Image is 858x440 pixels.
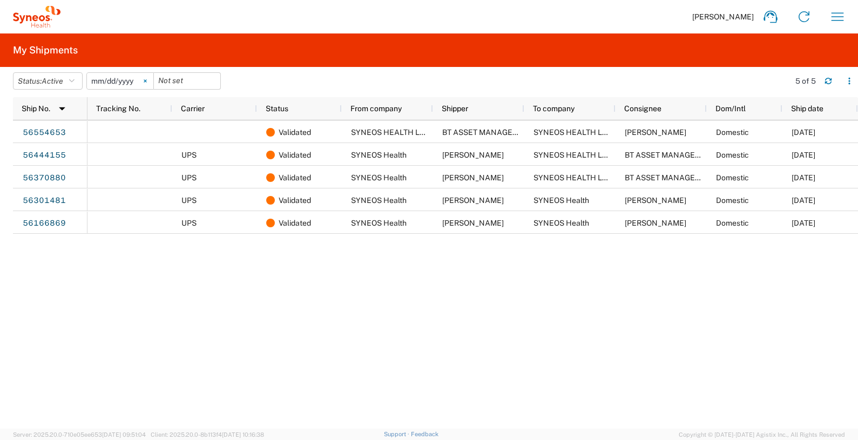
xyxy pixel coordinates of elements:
[533,196,589,205] span: SYNEOS Health
[384,431,411,437] a: Support
[13,72,83,90] button: Status:Active
[87,73,153,89] input: Not set
[442,104,468,113] span: Shipper
[279,121,311,144] span: Validated
[22,192,66,209] a: 56301481
[792,219,815,227] span: 07/11/2025
[411,431,438,437] a: Feedback
[625,196,686,205] span: Carl Sumpter
[351,173,407,182] span: SYNEOS Health
[181,196,197,205] span: UPS
[533,104,575,113] span: To company
[181,151,197,159] span: UPS
[533,128,612,137] span: SYNEOS HEALTH LLC
[181,219,197,227] span: UPS
[692,12,754,22] span: [PERSON_NAME]
[791,104,823,113] span: Ship date
[533,151,612,159] span: SYNEOS HEALTH LLC
[716,219,749,227] span: Domestic
[533,219,589,227] span: SYNEOS Health
[154,73,220,89] input: Not set
[625,128,686,137] span: Yemii Teshome
[266,104,288,113] span: Status
[715,104,746,113] span: Dom/Intl
[442,219,504,227] span: Gayathri Subramanian
[625,151,717,159] span: BT ASSET MANAGEMENT
[22,147,66,164] a: 56444155
[42,77,63,85] span: Active
[624,104,661,113] span: Consignee
[53,100,71,117] img: arrow-dropdown.svg
[533,173,612,182] span: SYNEOS HEALTH LLC
[442,151,504,159] span: Mia Johnson
[22,104,50,113] span: Ship No.
[13,431,146,438] span: Server: 2025.20.0-710e05ee653
[151,431,264,438] span: Client: 2025.20.0-8b113f4
[716,173,749,182] span: Domestic
[351,219,407,227] span: SYNEOS Health
[795,76,816,86] div: 5 of 5
[22,124,66,141] a: 56554653
[625,173,717,182] span: BT ASSET MANAGEMENT
[279,189,311,212] span: Validated
[22,215,66,232] a: 56166869
[351,128,429,137] span: SYNEOS HEALTH LLC
[96,104,140,113] span: Tracking No.
[13,44,78,57] h2: My Shipments
[102,431,146,438] span: [DATE] 09:51:04
[716,196,749,205] span: Domestic
[279,212,311,234] span: Validated
[442,173,504,182] span: Eric Suen
[22,170,66,187] a: 56370880
[792,196,815,205] span: 07/25/2025
[222,431,264,438] span: [DATE] 10:16:38
[442,196,504,205] span: Ta'Rhonda Savage
[792,151,815,159] span: 08/08/2025
[625,219,686,227] span: Carl Sumpter
[181,173,197,182] span: UPS
[716,151,749,159] span: Domestic
[350,104,402,113] span: From company
[279,166,311,189] span: Validated
[679,430,845,439] span: Copyright © [DATE]-[DATE] Agistix Inc., All Rights Reserved
[792,128,815,137] span: 08/27/2025
[351,151,407,159] span: SYNEOS Health
[442,128,534,137] span: BT ASSET MANAGEMENT
[279,144,311,166] span: Validated
[716,128,749,137] span: Domestic
[792,173,815,182] span: 08/06/2025
[351,196,407,205] span: SYNEOS Health
[181,104,205,113] span: Carrier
